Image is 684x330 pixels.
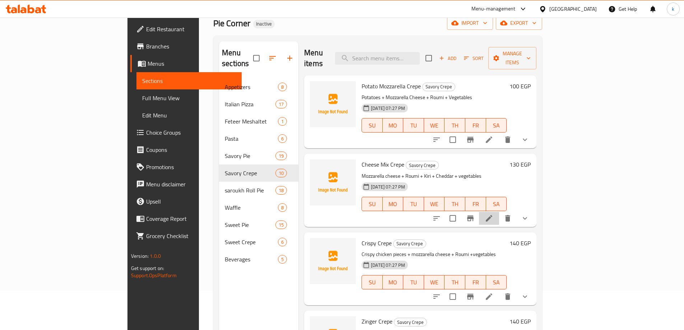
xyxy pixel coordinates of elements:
[403,118,424,133] button: TU
[146,197,236,206] span: Upsell
[335,52,420,65] input: search
[509,238,531,248] h6: 140 EGP
[509,159,531,169] h6: 130 EGP
[427,120,442,131] span: WE
[310,238,356,284] img: Crispy Crepe
[502,19,536,28] span: export
[428,288,445,305] button: sort-choices
[465,275,486,289] button: FR
[276,153,287,159] span: 19
[275,186,287,195] div: items
[146,180,236,189] span: Menu disclaimer
[130,20,242,38] a: Edit Restaurant
[219,182,298,199] div: saroukh Roll Pie18
[365,277,380,288] span: SU
[225,203,278,212] span: Waffle
[486,275,507,289] button: SA
[509,316,531,326] h6: 140 EGP
[131,264,164,273] span: Get support on:
[465,197,486,211] button: FR
[225,220,275,229] span: Sweet Pie
[136,89,242,107] a: Full Menu View
[148,59,236,68] span: Menus
[278,135,287,142] span: 6
[445,211,460,226] span: Select to update
[362,93,507,102] p: Potatoes + Mozzarella Cheese + Roumi + Vegetables
[281,50,298,67] button: Add section
[130,227,242,245] a: Grocery Checklist
[310,159,356,205] img: Cheese Mix Crepe
[225,169,275,177] div: Savory Crepe
[276,187,287,194] span: 18
[146,42,236,51] span: Branches
[136,72,242,89] a: Sections
[445,132,460,147] span: Select to update
[499,288,516,305] button: delete
[362,250,507,259] p: Crispy chicken pieces + mozzarella cheese + Roumi +vegetables
[489,277,504,288] span: SA
[464,54,484,62] span: Sort
[406,277,421,288] span: TU
[278,134,287,143] div: items
[447,199,462,209] span: TH
[488,47,536,69] button: Manage items
[146,232,236,240] span: Grocery Checklist
[485,292,493,301] a: Edit menu item
[394,318,427,326] div: Savory Crepe
[130,193,242,210] a: Upsell
[486,197,507,211] button: SA
[225,238,278,246] div: Sweet Crepe
[131,271,177,280] a: Support.OpsPlatform
[365,199,380,209] span: SU
[130,141,242,158] a: Coupons
[521,135,529,144] svg: Show Choices
[278,256,287,263] span: 5
[131,251,149,261] span: Version:
[362,275,382,289] button: SU
[438,54,457,62] span: Add
[447,17,493,30] button: import
[516,131,534,148] button: show more
[486,118,507,133] button: SA
[445,289,460,304] span: Select to update
[471,5,516,13] div: Menu-management
[521,292,529,301] svg: Show Choices
[423,83,455,91] span: Savory Crepe
[219,216,298,233] div: Sweet Pie15
[362,118,382,133] button: SU
[516,210,534,227] button: show more
[276,101,287,108] span: 17
[142,94,236,102] span: Full Menu View
[225,117,278,126] span: Feteer Meshaltet
[427,199,442,209] span: WE
[394,240,426,248] span: Savory Crepe
[225,83,278,91] span: Appetizers
[225,186,275,195] span: saroukh Roll Pie
[142,76,236,85] span: Sections
[278,238,287,246] div: items
[516,288,534,305] button: show more
[406,199,421,209] span: TU
[362,197,382,211] button: SU
[424,118,445,133] button: WE
[422,83,455,91] div: Savory Crepe
[146,128,236,137] span: Choice Groups
[310,81,356,127] img: Potato Mozzarella Crepe
[462,53,485,64] button: Sort
[362,159,404,170] span: Cheese Mix Crepe
[365,120,380,131] span: SU
[549,5,597,13] div: [GEOGRAPHIC_DATA]
[386,277,401,288] span: MO
[468,199,483,209] span: FR
[278,84,287,90] span: 8
[275,220,287,229] div: items
[468,120,483,131] span: FR
[424,197,445,211] button: WE
[383,275,404,289] button: MO
[459,53,488,64] span: Sort items
[494,49,531,67] span: Manage items
[436,53,459,64] span: Add item
[393,240,426,248] div: Savory Crepe
[445,118,465,133] button: TH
